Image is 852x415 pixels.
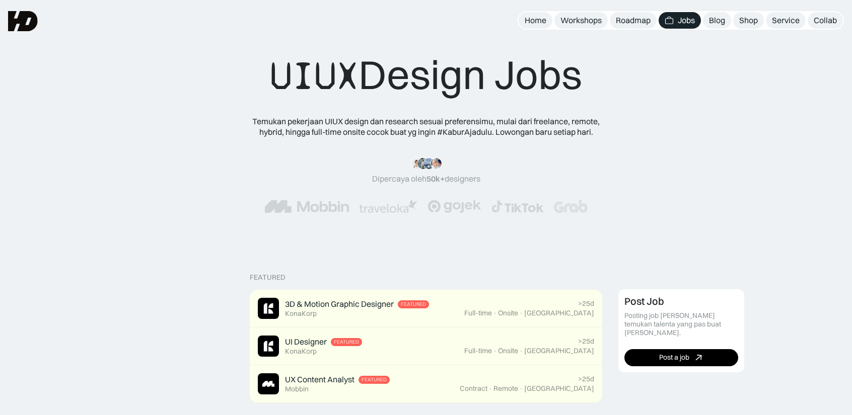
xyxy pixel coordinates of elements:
div: Featured [401,301,426,307]
div: UI Designer [285,337,327,347]
a: Roadmap [610,12,657,29]
div: Onsite [498,309,518,317]
div: Collab [814,15,837,26]
img: Job Image [258,298,279,319]
a: Post a job [624,349,738,366]
a: Home [519,12,552,29]
div: Featured [334,339,359,345]
div: · [488,384,492,393]
div: 3D & Motion Graphic Designer [285,299,394,309]
div: Post Job [624,295,664,307]
div: Posting job [PERSON_NAME] temukan talenta yang pas buat [PERSON_NAME]. [624,311,738,337]
a: Job Image3D & Motion Graphic DesignerFeaturedKonaKorp>25dFull-time·Onsite·[GEOGRAPHIC_DATA] [250,290,602,327]
div: Design Jobs [270,50,582,100]
div: Full-time [464,309,492,317]
a: Collab [808,12,843,29]
div: [GEOGRAPHIC_DATA] [524,347,594,355]
a: Jobs [659,12,701,29]
div: Full-time [464,347,492,355]
div: Post a job [659,353,689,362]
div: UX Content Analyst [285,374,354,385]
div: [GEOGRAPHIC_DATA] [524,384,594,393]
div: Shop [739,15,758,26]
span: UIUX [270,52,359,100]
div: · [519,309,523,317]
a: Workshops [554,12,608,29]
div: >25d [578,337,594,346]
div: Roadmap [616,15,651,26]
div: KonaKorp [285,347,317,356]
a: Blog [703,12,731,29]
div: Jobs [678,15,695,26]
div: Workshops [560,15,602,26]
a: Job ImageUI DesignerFeaturedKonaKorp>25dFull-time·Onsite·[GEOGRAPHIC_DATA] [250,327,602,365]
div: · [493,309,497,317]
div: Remote [493,384,518,393]
div: Service [772,15,800,26]
div: · [493,347,497,355]
div: Home [525,15,546,26]
div: [GEOGRAPHIC_DATA] [524,309,594,317]
div: Contract [460,384,487,393]
img: Job Image [258,336,279,357]
a: Service [766,12,806,29]
div: · [519,347,523,355]
div: Onsite [498,347,518,355]
div: Blog [709,15,725,26]
div: Featured [250,273,286,282]
div: KonaKorp [285,309,317,318]
a: Job ImageUX Content AnalystFeaturedMobbin>25dContract·Remote·[GEOGRAPHIC_DATA] [250,365,602,403]
img: Job Image [258,373,279,394]
div: >25d [578,375,594,383]
div: Temukan pekerjaan UIUX design dan research sesuai preferensimu, mulai dari freelance, remote, hyb... [245,116,607,137]
div: Dipercaya oleh designers [372,174,480,184]
div: · [519,384,523,393]
div: Featured [362,377,387,383]
a: Shop [733,12,764,29]
div: Mobbin [285,385,309,393]
div: >25d [578,299,594,308]
span: 50k+ [427,174,445,184]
